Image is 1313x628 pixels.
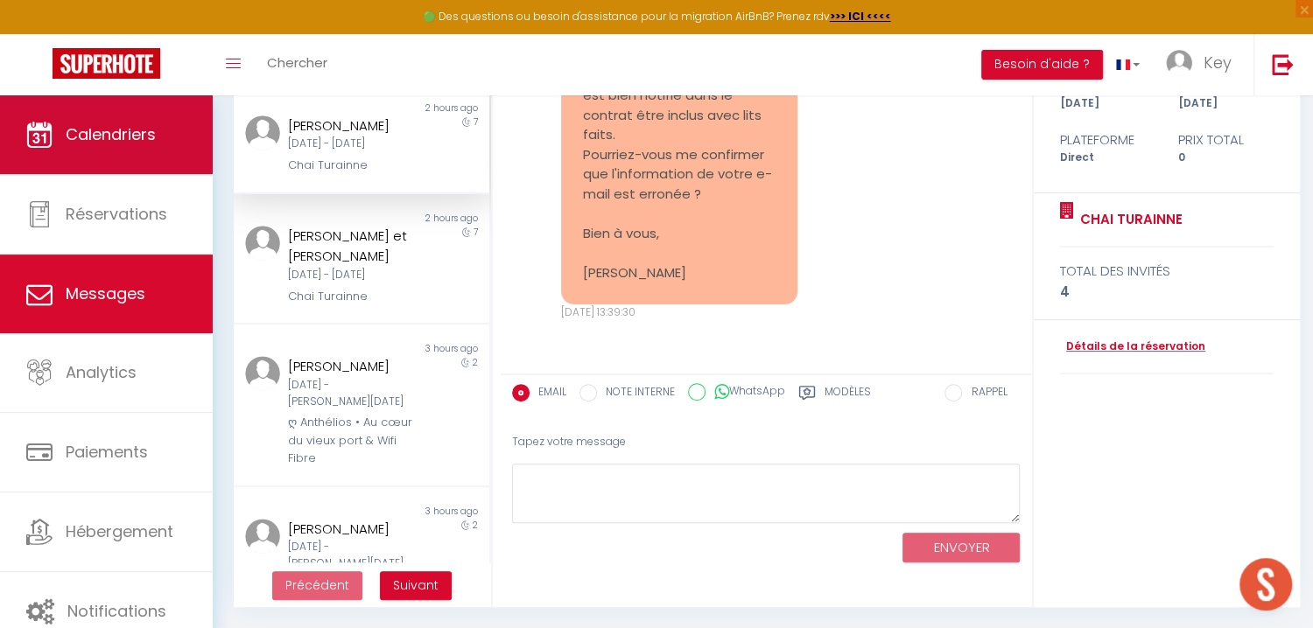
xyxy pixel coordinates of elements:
[597,384,675,403] label: NOTE INTERNE
[380,571,452,601] button: Next
[66,203,167,225] span: Réservations
[981,50,1103,80] button: Besoin d'aide ?
[393,576,439,594] span: Suivant
[288,115,414,136] div: [PERSON_NAME]
[362,212,489,226] div: 2 hours ago
[1049,95,1167,112] div: [DATE]
[245,226,280,261] img: ...
[288,414,414,467] div: ღ Anthélios • Au cœur du vieux port & Wifi Fibre
[474,226,478,239] span: 7
[1060,261,1274,282] div: total des invités
[830,9,891,24] a: >>> ICI <<<<
[66,520,173,542] span: Hébergement
[267,53,327,72] span: Chercher
[1166,50,1192,76] img: ...
[362,505,489,519] div: 3 hours ago
[288,267,414,283] div: [DATE] - [DATE]
[288,356,414,377] div: [PERSON_NAME]
[67,600,166,622] span: Notifications
[1167,150,1285,166] div: 0
[285,576,349,594] span: Précédent
[1049,150,1167,166] div: Direct
[1167,95,1285,112] div: [DATE]
[66,283,145,304] span: Messages
[1239,558,1292,611] div: Ouvrir le chat
[66,361,137,383] span: Analytics
[474,115,478,129] span: 7
[288,377,414,410] div: [DATE] - [PERSON_NAME][DATE]
[530,384,566,403] label: EMAIL
[1167,129,1285,150] div: Prix total
[254,34,341,95] a: Chercher
[962,384,1007,403] label: RAPPEL
[288,288,414,305] div: Chai Turainne
[561,304,797,321] div: [DATE] 13:39:30
[288,136,414,152] div: [DATE] - [DATE]
[245,519,280,554] img: ...
[1153,34,1253,95] a: ... Key
[288,519,414,540] div: [PERSON_NAME]
[288,157,414,174] div: Chai Turainne
[1204,52,1232,73] span: Key
[1074,209,1183,230] a: Chai Turainne
[53,48,160,79] img: Super Booking
[245,115,280,150] img: ...
[245,356,280,391] img: ...
[512,421,1021,464] div: Tapez votre message
[1060,338,1205,355] a: Détails de la réservation
[288,539,414,572] div: [DATE] - [PERSON_NAME][DATE]
[706,383,785,402] label: WhatsApp
[473,519,478,532] span: 2
[362,101,489,115] div: 2 hours ago
[272,571,362,601] button: Previous
[288,226,414,267] div: [PERSON_NAME] et [PERSON_NAME]
[66,441,148,463] span: Paiements
[362,342,489,356] div: 3 hours ago
[902,533,1020,563] button: ENVOYER
[825,384,871,406] label: Modèles
[473,356,478,369] span: 2
[66,123,156,145] span: Calendriers
[1060,282,1274,303] div: 4
[1272,53,1294,75] img: logout
[1049,129,1167,150] div: Plateforme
